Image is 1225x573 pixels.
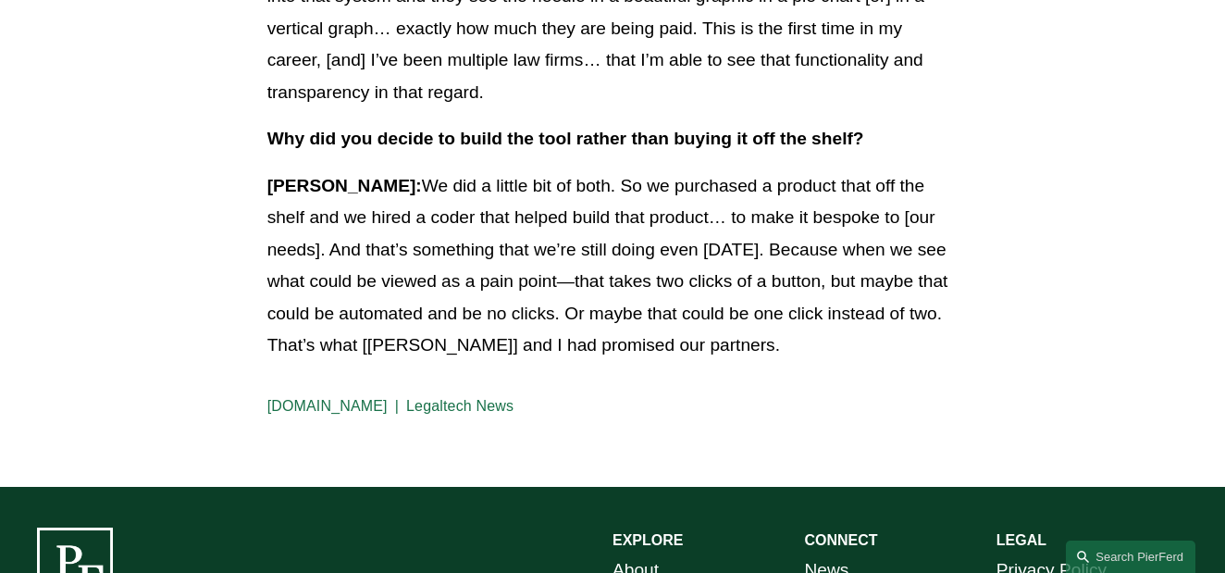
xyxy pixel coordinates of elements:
strong: EXPLORE [612,532,683,548]
strong: Why did you decide to build the tool rather than buying it off the shelf? [267,129,864,148]
p: We did a little bit of both. So we purchased a product that off the shelf and we hired a coder th... [267,170,959,362]
strong: CONNECT [804,532,877,548]
strong: [PERSON_NAME]: [267,176,422,195]
a: Legaltech News [406,398,514,414]
strong: LEGAL [996,532,1046,548]
a: Search this site [1066,541,1195,573]
a: [DOMAIN_NAME] [267,398,388,414]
